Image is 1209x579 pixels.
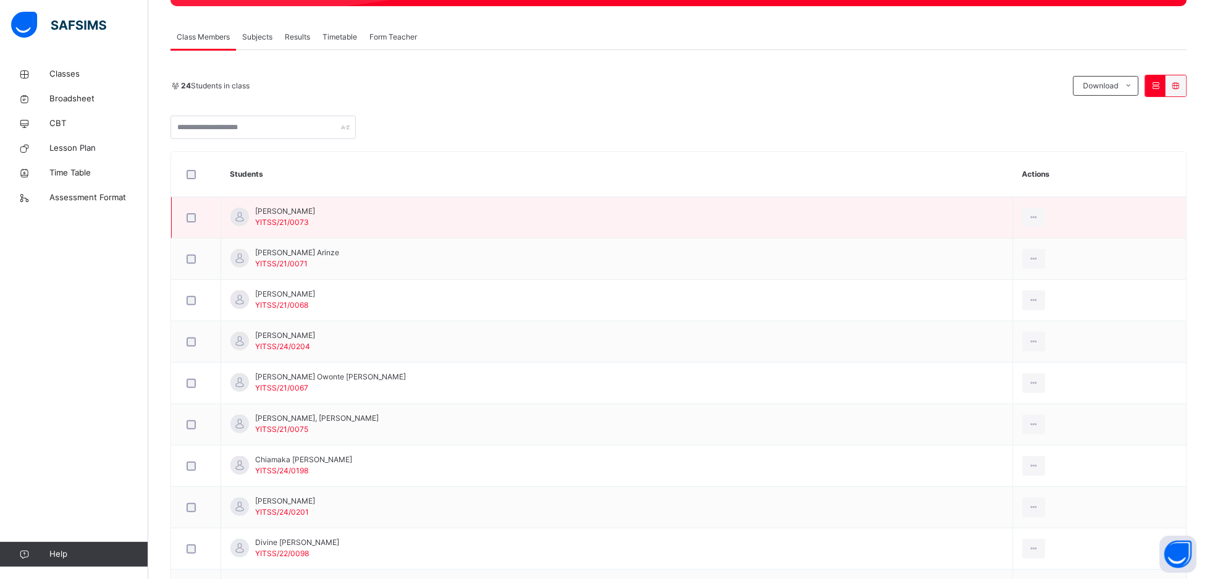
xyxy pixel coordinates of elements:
span: Form Teacher [369,32,417,43]
th: Actions [1013,152,1186,197]
span: [PERSON_NAME] [255,330,315,341]
span: Class Members [177,32,230,43]
span: CBT [49,117,148,130]
span: Results [285,32,310,43]
b: 24 [181,81,191,90]
span: [PERSON_NAME] [255,496,315,507]
span: YITSS/21/0067 [255,383,308,392]
span: Timetable [322,32,357,43]
span: Lesson Plan [49,142,148,154]
span: [PERSON_NAME] Owonte [PERSON_NAME] [255,371,406,382]
span: Chiamaka [PERSON_NAME] [255,454,352,465]
span: Help [49,548,148,560]
span: Students in class [181,80,250,91]
span: Subjects [242,32,272,43]
span: YITSS/24/0204 [255,342,310,351]
span: Assessment Format [49,192,148,204]
span: YITSS/21/0073 [255,218,309,227]
span: YITSS/24/0198 [255,466,308,475]
span: YITSS/22/0098 [255,549,309,558]
span: Time Table [49,167,148,179]
span: [PERSON_NAME] Arinze [255,247,339,258]
span: [PERSON_NAME] [255,206,315,217]
span: Download [1083,80,1118,91]
th: Students [221,152,1013,197]
span: [PERSON_NAME] [255,289,315,300]
img: safsims [11,12,106,38]
button: Open asap [1160,536,1197,573]
span: YITSS/21/0071 [255,259,308,268]
span: YITSS/24/0201 [255,507,309,517]
span: YITSS/21/0075 [255,425,308,434]
span: Classes [49,68,148,80]
span: Divine [PERSON_NAME] [255,537,339,548]
span: Broadsheet [49,93,148,105]
span: YITSS/21/0068 [255,300,308,310]
span: [PERSON_NAME], [PERSON_NAME] [255,413,379,424]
